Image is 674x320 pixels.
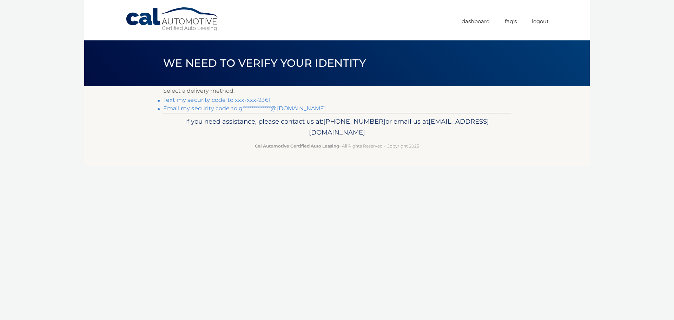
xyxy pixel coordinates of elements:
span: [PHONE_NUMBER] [323,117,385,125]
strong: Cal Automotive Certified Auto Leasing [255,143,339,149]
a: FAQ's [505,15,517,27]
p: Select a delivery method: [163,86,511,96]
p: If you need assistance, please contact us at: or email us at [168,116,506,138]
a: Cal Automotive [125,7,220,32]
a: Logout [532,15,549,27]
span: We need to verify your identity [163,57,366,70]
a: Dashboard [462,15,490,27]
a: Text my security code to xxx-xxx-2361 [163,97,271,103]
p: - All Rights Reserved - Copyright 2025 [168,142,506,150]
